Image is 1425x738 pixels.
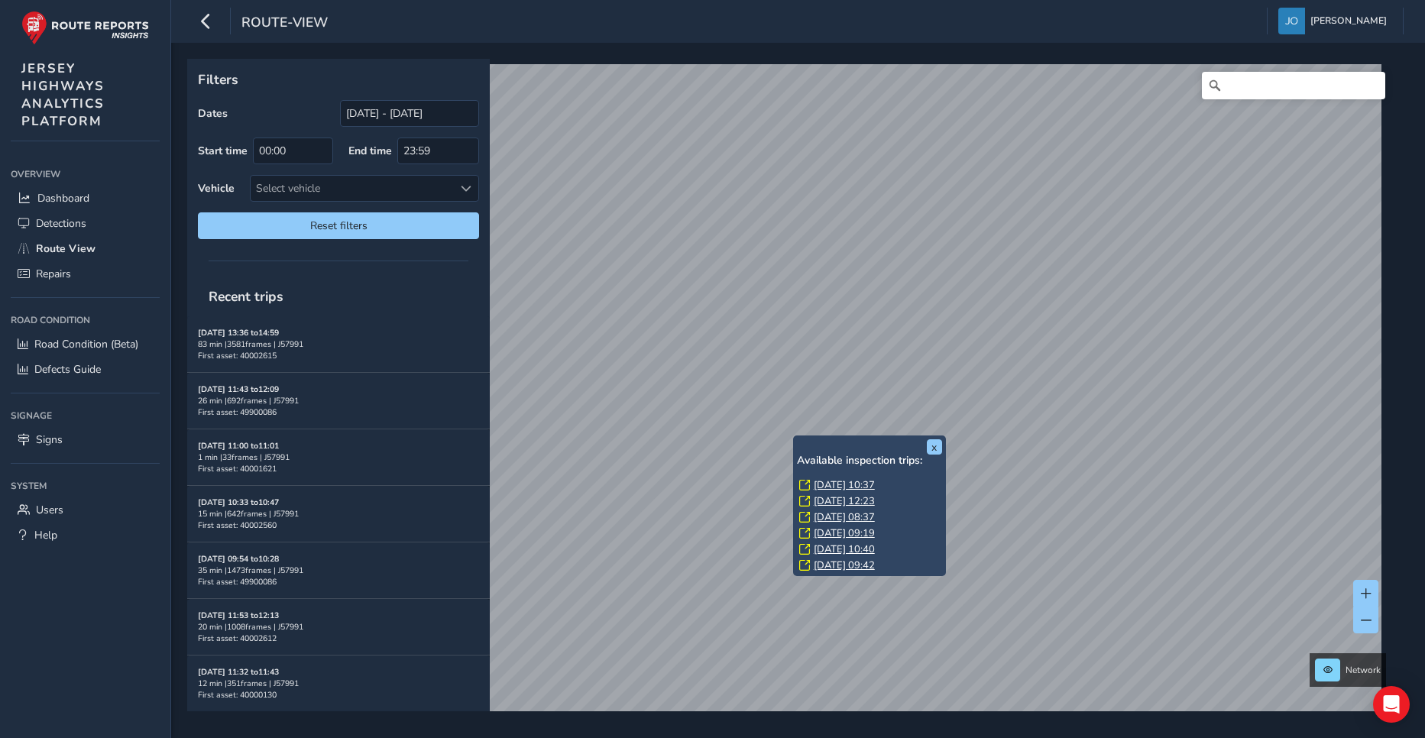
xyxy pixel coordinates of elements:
[348,144,392,158] label: End time
[198,144,248,158] label: Start time
[198,70,479,89] p: Filters
[11,474,160,497] div: System
[927,439,942,455] button: x
[1310,8,1387,34] span: [PERSON_NAME]
[198,277,294,316] span: Recent trips
[21,60,105,130] span: JERSEY HIGHWAYS ANALYTICS PLATFORM
[11,211,160,236] a: Detections
[814,526,875,540] a: [DATE] 09:19
[11,332,160,357] a: Road Condition (Beta)
[11,427,160,452] a: Signs
[198,212,479,239] button: Reset filters
[198,508,479,520] div: 15 min | 642 frames | J57991
[198,689,277,701] span: First asset: 40000130
[34,337,138,351] span: Road Condition (Beta)
[198,181,235,196] label: Vehicle
[37,191,89,206] span: Dashboard
[814,494,875,508] a: [DATE] 12:23
[21,11,149,45] img: rr logo
[797,455,942,468] h6: Available inspection trips:
[36,241,96,256] span: Route View
[198,327,279,338] strong: [DATE] 13:36 to 14:59
[198,678,479,689] div: 12 min | 351 frames | J57991
[198,395,479,406] div: 26 min | 692 frames | J57991
[198,338,479,350] div: 83 min | 3581 frames | J57991
[198,633,277,644] span: First asset: 40002612
[1278,8,1392,34] button: [PERSON_NAME]
[241,13,328,34] span: route-view
[251,176,453,201] div: Select vehicle
[34,528,57,542] span: Help
[198,463,277,474] span: First asset: 40001621
[198,406,277,418] span: First asset: 49900086
[814,478,875,492] a: [DATE] 10:37
[198,666,279,678] strong: [DATE] 11:32 to 11:43
[1373,686,1410,723] div: Open Intercom Messenger
[11,523,160,548] a: Help
[36,267,71,281] span: Repairs
[198,440,279,452] strong: [DATE] 11:00 to 11:01
[198,565,479,576] div: 35 min | 1473 frames | J57991
[1278,8,1305,34] img: diamond-layout
[198,520,277,531] span: First asset: 40002560
[36,432,63,447] span: Signs
[814,558,875,572] a: [DATE] 09:42
[209,218,468,233] span: Reset filters
[11,404,160,427] div: Signage
[11,497,160,523] a: Users
[11,163,160,186] div: Overview
[36,216,86,231] span: Detections
[814,542,875,556] a: [DATE] 10:40
[198,497,279,508] strong: [DATE] 10:33 to 10:47
[36,503,63,517] span: Users
[198,610,279,621] strong: [DATE] 11:53 to 12:13
[11,309,160,332] div: Road Condition
[198,106,228,121] label: Dates
[1202,72,1385,99] input: Search
[34,362,101,377] span: Defects Guide
[193,64,1381,729] canvas: Map
[11,236,160,261] a: Route View
[11,261,160,286] a: Repairs
[198,621,479,633] div: 20 min | 1008 frames | J57991
[198,384,279,395] strong: [DATE] 11:43 to 12:09
[814,510,875,524] a: [DATE] 08:37
[198,576,277,587] span: First asset: 49900086
[198,553,279,565] strong: [DATE] 09:54 to 10:28
[1346,664,1381,676] span: Network
[11,357,160,382] a: Defects Guide
[11,186,160,211] a: Dashboard
[198,350,277,361] span: First asset: 40002615
[198,452,479,463] div: 1 min | 33 frames | J57991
